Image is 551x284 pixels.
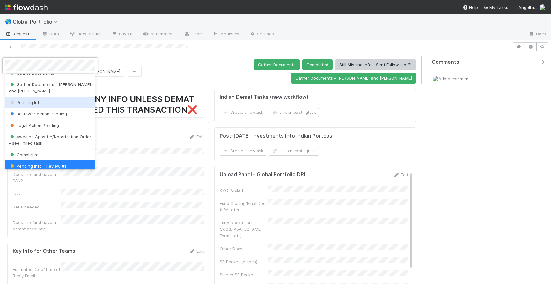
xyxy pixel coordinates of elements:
span: Belltower Action Pending [9,111,67,116]
span: Pending Info [9,100,42,105]
span: Gather Documents - [PERSON_NAME] and [PERSON_NAME] [9,82,91,93]
span: Pending Info - Review #1 [9,164,66,169]
span: Completed [9,152,39,157]
span: Legal Action Pending [9,123,59,128]
span: Awaiting Apostille/Notarization Order - see linked task [9,134,91,146]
